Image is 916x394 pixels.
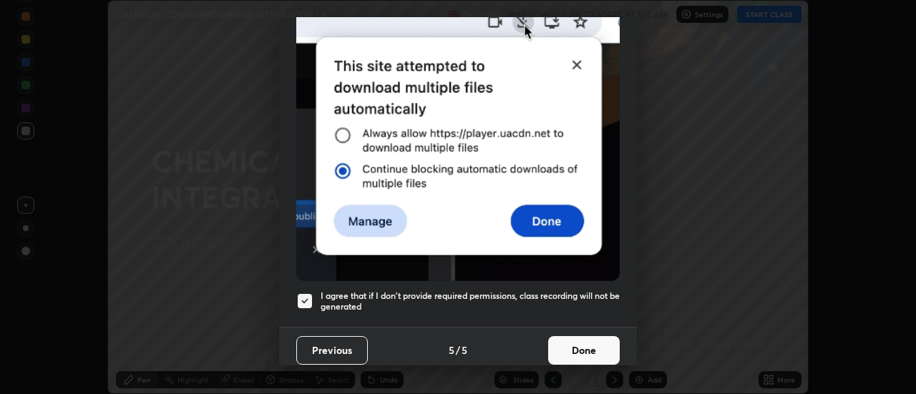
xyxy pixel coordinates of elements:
button: Done [548,336,620,365]
button: Previous [296,336,368,365]
h5: I agree that if I don't provide required permissions, class recording will not be generated [321,290,620,312]
h4: 5 [449,343,454,358]
h4: / [456,343,460,358]
h4: 5 [462,343,467,358]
